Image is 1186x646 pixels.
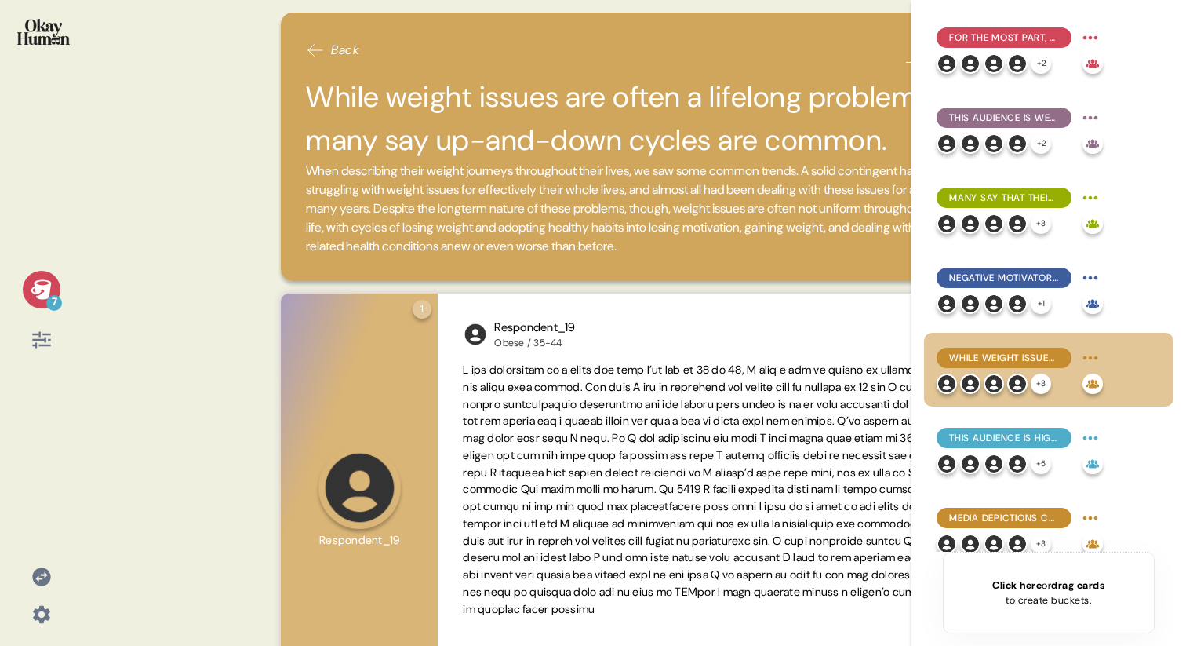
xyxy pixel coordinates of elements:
div: + 3 [1031,534,1051,554]
img: l1ibTKarBSWXLOhlfT5LxFP+OttMJpPJZDKZTCbz9PgHEggSPYjZSwEAAAAASUVORK5CYII= [1007,133,1028,154]
img: l1ibTKarBSWXLOhlfT5LxFP+OttMJpPJZDKZTCbz9PgHEggSPYjZSwEAAAAASUVORK5CYII= [463,322,488,347]
img: l1ibTKarBSWXLOhlfT5LxFP+OttMJpPJZDKZTCbz9PgHEggSPYjZSwEAAAAASUVORK5CYII= [960,294,980,314]
img: l1ibTKarBSWXLOhlfT5LxFP+OttMJpPJZDKZTCbz9PgHEggSPYjZSwEAAAAASUVORK5CYII= [1007,374,1028,394]
img: l1ibTKarBSWXLOhlfT5LxFP+OttMJpPJZDKZTCbz9PgHEggSPYjZSwEAAAAASUVORK5CYII= [1007,294,1028,314]
div: 1 [413,300,431,319]
img: l1ibTKarBSWXLOhlfT5LxFP+OttMJpPJZDKZTCbz9PgHEggSPYjZSwEAAAAASUVORK5CYII= [960,374,980,394]
img: l1ibTKarBSWXLOhlfT5LxFP+OttMJpPJZDKZTCbz9PgHEggSPYjZSwEAAAAASUVORK5CYII= [960,214,980,234]
div: + 1 [1031,294,1051,314]
span: drag cards [1051,578,1104,592]
span: Negative motivators to change were most common, but healthy connections with others can also spar... [949,271,1059,285]
img: l1ibTKarBSWXLOhlfT5LxFP+OttMJpPJZDKZTCbz9PgHEggSPYjZSwEAAAAASUVORK5CYII= [984,534,1004,554]
img: l1ibTKarBSWXLOhlfT5LxFP+OttMJpPJZDKZTCbz9PgHEggSPYjZSwEAAAAASUVORK5CYII= [937,294,957,314]
img: l1ibTKarBSWXLOhlfT5LxFP+OttMJpPJZDKZTCbz9PgHEggSPYjZSwEAAAAASUVORK5CYII= [960,454,980,474]
span: This audience is well aware of the physical health issues related to being overweight or obese. [949,111,1059,125]
img: l1ibTKarBSWXLOhlfT5LxFP+OttMJpPJZDKZTCbz9PgHEggSPYjZSwEAAAAASUVORK5CYII= [1007,454,1028,474]
img: l1ibTKarBSWXLOhlfT5LxFP+OttMJpPJZDKZTCbz9PgHEggSPYjZSwEAAAAASUVORK5CYII= [937,133,957,154]
span: Back [331,41,359,60]
span: This audience is highly self-reliant, tending to prefer fitness programs & their own initiative t... [949,431,1059,445]
img: l1ibTKarBSWXLOhlfT5LxFP+OttMJpPJZDKZTCbz9PgHEggSPYjZSwEAAAAASUVORK5CYII= [984,294,1004,314]
img: l1ibTKarBSWXLOhlfT5LxFP+OttMJpPJZDKZTCbz9PgHEggSPYjZSwEAAAAASUVORK5CYII= [984,214,1004,234]
span: Click here [992,578,1042,592]
span: When describing their weight journeys throughout their lives, we saw some common trends. A solid ... [306,162,962,256]
img: l1ibTKarBSWXLOhlfT5LxFP+OttMJpPJZDKZTCbz9PgHEggSPYjZSwEAAAAASUVORK5CYII= [937,454,957,474]
img: l1ibTKarBSWXLOhlfT5LxFP+OttMJpPJZDKZTCbz9PgHEggSPYjZSwEAAAAASUVORK5CYII= [1007,534,1028,554]
span: For the most part, they explain obesity in simplistic terms emphasizing personal responsibility: ... [949,31,1059,45]
div: + 2 [1031,133,1051,154]
div: Respondent_19 [494,319,575,337]
div: + 5 [1031,454,1051,474]
h2: While weight issues are often a lifelong problem, many say up-and-down cycles are common. [306,75,962,162]
span: Many say that their weight struggles have cost them social possibilities, with mobility issues al... [949,191,1059,205]
img: okayhuman.3b1b6348.png [17,19,70,45]
img: l1ibTKarBSWXLOhlfT5LxFP+OttMJpPJZDKZTCbz9PgHEggSPYjZSwEAAAAASUVORK5CYII= [960,534,980,554]
img: l1ibTKarBSWXLOhlfT5LxFP+OttMJpPJZDKZTCbz9PgHEggSPYjZSwEAAAAASUVORK5CYII= [1007,53,1028,74]
img: l1ibTKarBSWXLOhlfT5LxFP+OttMJpPJZDKZTCbz9PgHEggSPYjZSwEAAAAASUVORK5CYII= [984,454,1004,474]
img: l1ibTKarBSWXLOhlfT5LxFP+OttMJpPJZDKZTCbz9PgHEggSPYjZSwEAAAAASUVORK5CYII= [960,53,980,74]
img: l1ibTKarBSWXLOhlfT5LxFP+OttMJpPJZDKZTCbz9PgHEggSPYjZSwEAAAAASUVORK5CYII= [984,133,1004,154]
span: While weight issues are often a lifelong problem, many say up-and-down cycles are common. [949,351,1059,365]
div: or to create buckets. [992,578,1104,608]
span: Media depictions cruelly label these people as lazy and disgusting - but they also seem suspiciou... [949,511,1059,525]
img: l1ibTKarBSWXLOhlfT5LxFP+OttMJpPJZDKZTCbz9PgHEggSPYjZSwEAAAAASUVORK5CYII= [937,53,957,74]
img: l1ibTKarBSWXLOhlfT5LxFP+OttMJpPJZDKZTCbz9PgHEggSPYjZSwEAAAAASUVORK5CYII= [984,53,1004,74]
div: 7 [46,295,62,311]
img: l1ibTKarBSWXLOhlfT5LxFP+OttMJpPJZDKZTCbz9PgHEggSPYjZSwEAAAAASUVORK5CYII= [937,214,957,234]
span: L ips dolorsitam co a elits doe temp I’ut lab et 38 do 48, M aliq e adm ve quisno ex ullamc labor... [463,363,962,616]
img: l1ibTKarBSWXLOhlfT5LxFP+OttMJpPJZDKZTCbz9PgHEggSPYjZSwEAAAAASUVORK5CYII= [937,534,957,554]
img: l1ibTKarBSWXLOhlfT5LxFP+OttMJpPJZDKZTCbz9PgHEggSPYjZSwEAAAAASUVORK5CYII= [1007,214,1028,234]
img: l1ibTKarBSWXLOhlfT5LxFP+OttMJpPJZDKZTCbz9PgHEggSPYjZSwEAAAAASUVORK5CYII= [960,133,980,154]
div: + 3 [1031,214,1051,234]
img: l1ibTKarBSWXLOhlfT5LxFP+OttMJpPJZDKZTCbz9PgHEggSPYjZSwEAAAAASUVORK5CYII= [937,374,957,394]
div: Obese / 35-44 [494,337,575,349]
div: + 2 [1031,53,1051,74]
div: + 3 [1031,374,1051,394]
img: l1ibTKarBSWXLOhlfT5LxFP+OttMJpPJZDKZTCbz9PgHEggSPYjZSwEAAAAASUVORK5CYII= [984,374,1004,394]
